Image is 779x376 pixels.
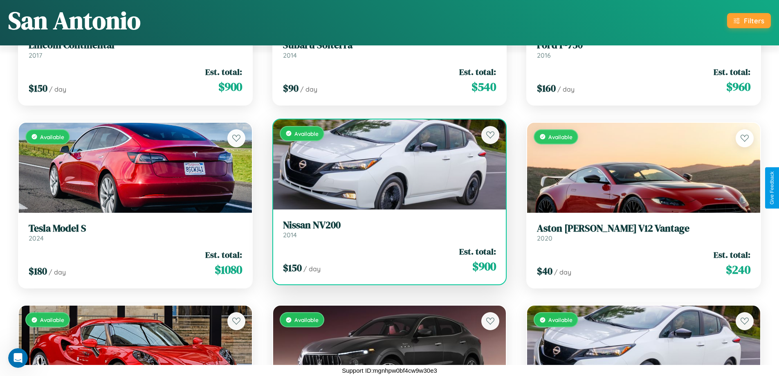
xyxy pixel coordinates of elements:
[8,4,141,37] h1: San Antonio
[218,79,242,95] span: $ 900
[714,249,750,261] span: Est. total:
[537,264,552,278] span: $ 40
[29,264,47,278] span: $ 180
[29,51,42,59] span: 2017
[283,231,297,239] span: 2014
[537,81,556,95] span: $ 160
[294,316,319,323] span: Available
[744,16,764,25] div: Filters
[537,234,552,242] span: 2020
[29,39,242,51] h3: Lincoln Continental
[727,13,771,28] button: Filters
[29,39,242,59] a: Lincoln Continental2017
[537,223,750,243] a: Aston [PERSON_NAME] V12 Vantage2020
[215,261,242,278] span: $ 1080
[714,66,750,78] span: Est. total:
[40,133,64,140] span: Available
[459,245,496,257] span: Est. total:
[726,79,750,95] span: $ 960
[205,66,242,78] span: Est. total:
[537,51,551,59] span: 2016
[40,316,64,323] span: Available
[8,348,28,368] iframe: Intercom live chat
[537,39,750,51] h3: Ford F-750
[300,85,317,93] span: / day
[29,223,242,243] a: Tesla Model S2024
[205,249,242,261] span: Est. total:
[29,81,47,95] span: $ 150
[548,316,572,323] span: Available
[294,130,319,137] span: Available
[283,219,496,239] a: Nissan NV2002014
[554,268,571,276] span: / day
[49,268,66,276] span: / day
[29,234,44,242] span: 2024
[283,39,496,59] a: Subaru Solterra2014
[283,51,297,59] span: 2014
[283,39,496,51] h3: Subaru Solterra
[459,66,496,78] span: Est. total:
[283,81,299,95] span: $ 90
[769,171,775,205] div: Give Feedback
[283,261,302,275] span: $ 150
[472,258,496,275] span: $ 900
[537,223,750,234] h3: Aston [PERSON_NAME] V12 Vantage
[342,365,437,376] p: Support ID: mgnhpw0bf4cw9w30e3
[29,223,242,234] h3: Tesla Model S
[49,85,66,93] span: / day
[548,133,572,140] span: Available
[726,261,750,278] span: $ 240
[471,79,496,95] span: $ 540
[303,265,321,273] span: / day
[557,85,575,93] span: / day
[283,219,496,231] h3: Nissan NV200
[537,39,750,59] a: Ford F-7502016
